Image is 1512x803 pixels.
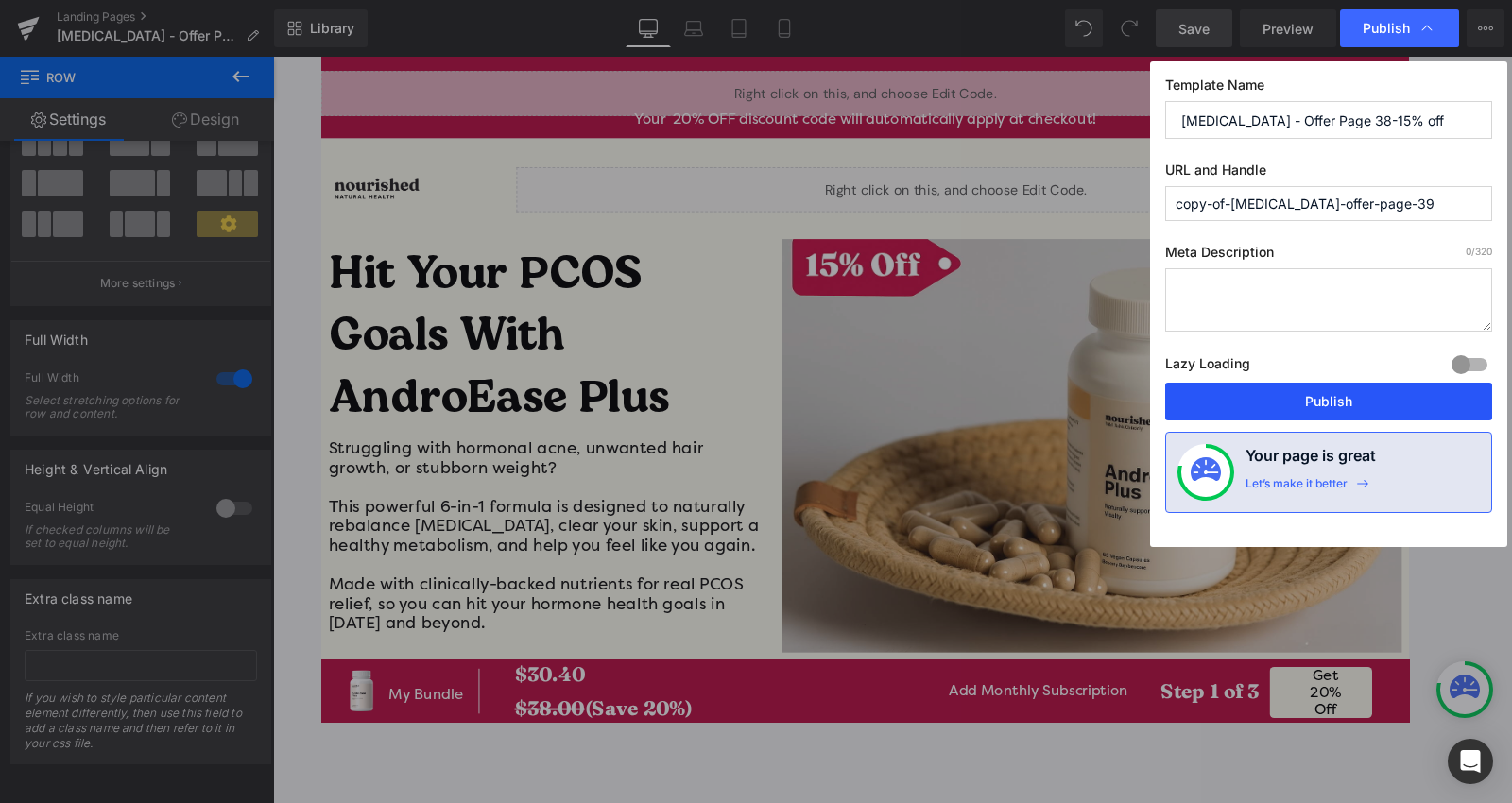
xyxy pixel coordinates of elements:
p: This powerful 6-in-1 formula is designed to naturally rebalance [MEDICAL_DATA], clear your skin, ... [8,464,469,525]
label: URL and Handle [1165,162,1492,186]
p: Struggling with hormonal acne, unwanted hair growth, or stubborn weight? [8,402,469,443]
p: My Bundle [71,663,149,678]
p: Made with clinically-backed nutrients for real PCOS relief, so you can hit your hormone health go... [8,545,469,607]
s: $38.00 [203,672,277,698]
strong: $30.40 [203,636,278,662]
span: Publish [1363,20,1410,37]
div: Open Intercom Messenger [1448,739,1493,784]
a: Get 20% Off [997,641,1105,695]
h1: Hit Your PCOS Goals With AndroEase Plus [8,192,469,387]
img: onboarding-status.svg [1191,457,1221,487]
strong: (Save 20%) [203,672,390,698]
div: Let’s make it better [1246,476,1348,501]
h1: Add Monthly Subscription [572,659,849,675]
label: Meta Description [1165,244,1492,268]
span: /320 [1466,246,1492,257]
label: Template Name [1165,77,1492,101]
strong: Step 1 of 3 [883,654,987,680]
label: Lazy Loading [1165,351,1250,383]
button: Publish [1165,383,1492,420]
span: New Popup [1106,307,1143,392]
span: 0 [1466,246,1471,257]
h4: Your page is great [1246,444,1376,476]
